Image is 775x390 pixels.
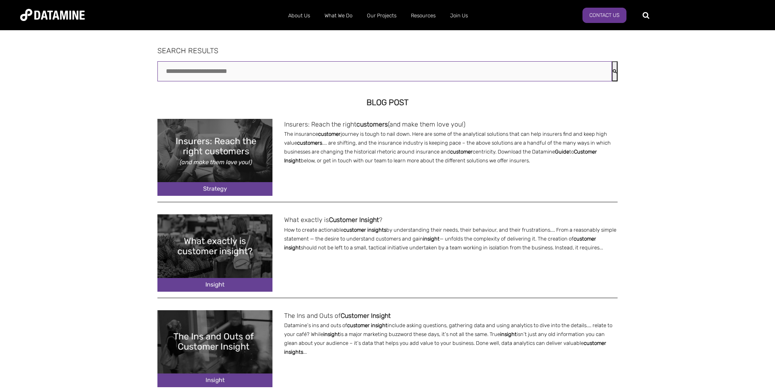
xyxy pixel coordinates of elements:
[450,149,473,155] span: customer
[341,312,369,319] span: Customer
[329,216,358,224] span: Customer
[443,5,475,26] a: Join Us
[404,5,443,26] a: Resources
[584,340,606,346] span: customer
[157,98,618,107] h2: Blog Post
[284,120,465,128] a: Insurers: Reach the rightcustomers(and make them love you!)
[574,236,596,242] span: customer
[157,47,618,55] h1: SEARCH RESULTS
[356,120,388,128] span: customers
[371,312,391,319] span: Insight
[359,216,379,224] span: Insight
[284,130,618,165] p: The insurance journey is tough to nail down. Here are some of the analytical solutions that can h...
[371,322,387,328] span: insight
[20,9,85,21] img: Datamine
[347,322,370,328] span: customer
[297,140,322,146] span: customers
[500,331,517,337] span: insight
[360,5,404,26] a: Our Projects
[582,8,626,23] a: Contact Us
[284,245,301,251] span: insight
[323,331,340,337] span: insight
[157,119,272,196] img: Insurance%20customer%20cover%20image%20blog%20res.png
[284,349,303,355] span: insights
[555,149,569,155] span: Guide
[157,310,272,387] img: customer%20insight%20blog%20cover%20image.jpg
[318,131,341,137] span: customer
[284,226,618,252] p: How to create actionable by understanding their needs, their behaviour, and their frustrations......
[612,61,618,81] button: Search
[157,214,272,291] img: Customer%20insight%20cover%20image%20blog%20res.png
[423,236,440,242] span: insight
[281,5,317,26] a: About Us
[284,321,618,357] p: Datamine’s ins and outs of include asking questions, gathering data and using analytics to dive i...
[284,216,382,224] a: What exactly isCustomer Insight?
[157,61,612,81] input: This is a search field with an auto-suggest feature attached.
[344,227,366,233] span: customer
[367,227,386,233] span: insights
[317,5,360,26] a: What We Do
[284,158,301,164] span: Insight
[284,312,391,319] a: The Ins and Outs ofCustomer Insight
[574,149,597,155] span: Customer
